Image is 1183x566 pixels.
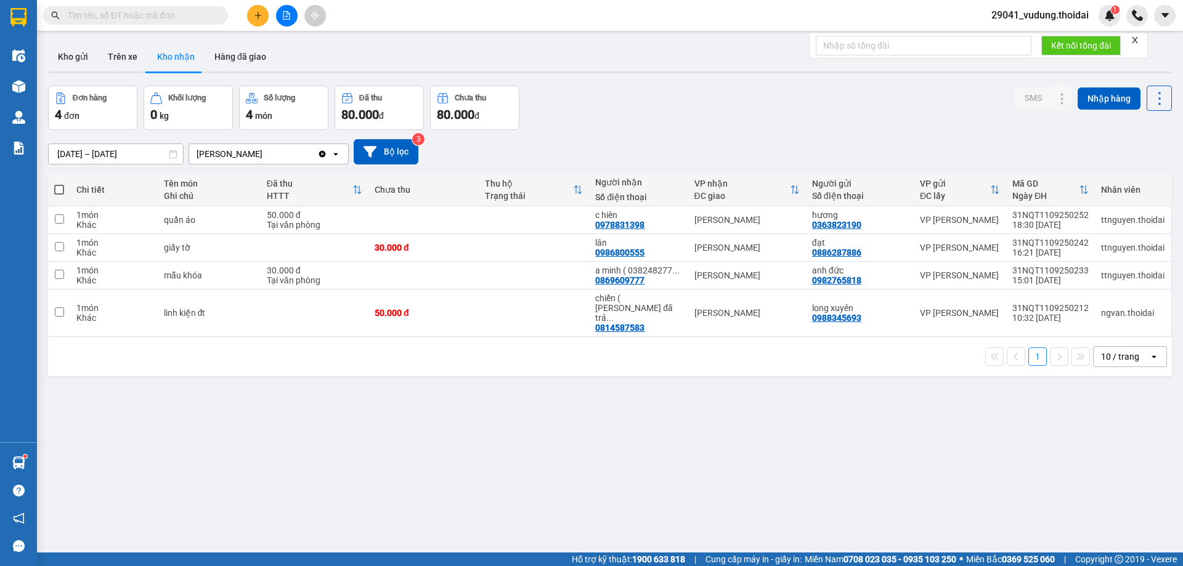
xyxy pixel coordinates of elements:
[1041,36,1121,55] button: Kết nối tổng đài
[239,86,328,130] button: Số lượng4món
[595,275,644,285] div: 0869609777
[13,540,25,552] span: message
[197,148,262,160] div: [PERSON_NAME]
[12,49,25,62] img: warehouse-icon
[595,323,644,333] div: 0814587583
[164,308,254,318] div: linh kiện đt
[595,265,681,275] div: a minh ( 0382482776 )
[595,192,681,202] div: Số điện thoại
[844,554,956,564] strong: 0708 023 035 - 0935 103 250
[379,111,384,121] span: đ
[606,313,614,323] span: ...
[688,174,806,206] th: Toggle SortBy
[595,238,681,248] div: lân
[331,149,341,159] svg: open
[705,552,802,566] span: Cung cấp máy in - giấy in:
[920,243,1000,253] div: VP [PERSON_NAME]
[48,86,137,130] button: Đơn hàng4đơn
[164,191,254,201] div: Ghi chú
[812,248,861,257] div: 0886287886
[812,313,861,323] div: 0988345693
[311,11,319,20] span: aim
[168,94,206,102] div: Khối lượng
[1101,350,1139,363] div: 10 / trang
[805,552,956,566] span: Miền Nam
[1101,215,1165,225] div: ttnguyen.thoidai
[1160,10,1171,21] span: caret-down
[595,293,681,323] div: chiến ( thoa đã trả hàng, mai 12/9 kh ra lấy thêm đơn sẽ trả
[694,243,800,253] div: [PERSON_NAME]
[76,210,151,220] div: 1 món
[68,9,213,22] input: Tìm tên, số ĐT hoặc mã đơn
[1101,270,1165,280] div: ttnguyen.thoidai
[920,270,1000,280] div: VP [PERSON_NAME]
[10,8,26,26] img: logo-vxr
[267,191,352,201] div: HTTT
[812,238,908,248] div: đạt
[6,44,15,107] img: logo
[48,42,98,71] button: Kho gửi
[12,111,25,124] img: warehouse-icon
[49,144,183,164] input: Select a date range.
[816,36,1031,55] input: Nhập số tổng đài
[1012,238,1089,248] div: 31NQT1109250242
[375,185,473,195] div: Chưa thu
[51,11,60,20] span: search
[920,215,1000,225] div: VP [PERSON_NAME]
[264,94,295,102] div: Số lượng
[1104,10,1115,21] img: icon-new-feature
[129,83,203,95] span: LN1209250256
[64,111,79,121] span: đơn
[164,270,254,280] div: mẫu khóa
[254,11,262,20] span: plus
[13,512,25,524] span: notification
[1006,174,1095,206] th: Toggle SortBy
[455,94,486,102] div: Chưa thu
[247,5,269,26] button: plus
[812,275,861,285] div: 0982765818
[1101,185,1165,195] div: Nhân viên
[76,185,151,195] div: Chi tiết
[267,220,362,230] div: Tại văn phòng
[1012,303,1089,313] div: 31NQT1109250212
[812,303,908,313] div: long xuyên
[1154,5,1176,26] button: caret-down
[282,11,291,20] span: file-add
[812,220,861,230] div: 0363823190
[160,111,169,121] span: kg
[1101,243,1165,253] div: ttnguyen.thoidai
[485,191,573,201] div: Trạng thái
[474,111,479,121] span: đ
[572,552,685,566] span: Hỗ trợ kỹ thuật:
[267,179,352,188] div: Đã thu
[966,552,1055,566] span: Miền Bắc
[1149,352,1159,362] svg: open
[1111,6,1120,14] sup: 1
[485,179,573,188] div: Thu hộ
[23,455,27,458] sup: 1
[375,308,473,318] div: 50.000 đ
[920,308,1000,318] div: VP [PERSON_NAME]
[76,313,151,323] div: Khác
[76,303,151,313] div: 1 món
[479,174,589,206] th: Toggle SortBy
[982,7,1099,23] span: 29041_vudung.thoidai
[1078,87,1140,110] button: Nhập hàng
[359,94,382,102] div: Đã thu
[73,94,107,102] div: Đơn hàng
[1131,36,1139,44] span: close
[205,42,276,71] button: Hàng đã giao
[76,275,151,285] div: Khác
[914,174,1006,206] th: Toggle SortBy
[1064,552,1066,566] span: |
[267,275,362,285] div: Tại văn phòng
[164,243,254,253] div: giấy tờ
[304,5,326,26] button: aim
[1012,179,1079,188] div: Mã GD
[412,133,425,145] sup: 3
[164,215,254,225] div: quần áo
[375,243,473,253] div: 30.000 đ
[1012,210,1089,220] div: 31NQT1109250252
[22,10,122,50] strong: CÔNG TY TNHH DỊCH VỤ DU LỊCH THỜI ĐẠI
[672,265,680,275] span: ...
